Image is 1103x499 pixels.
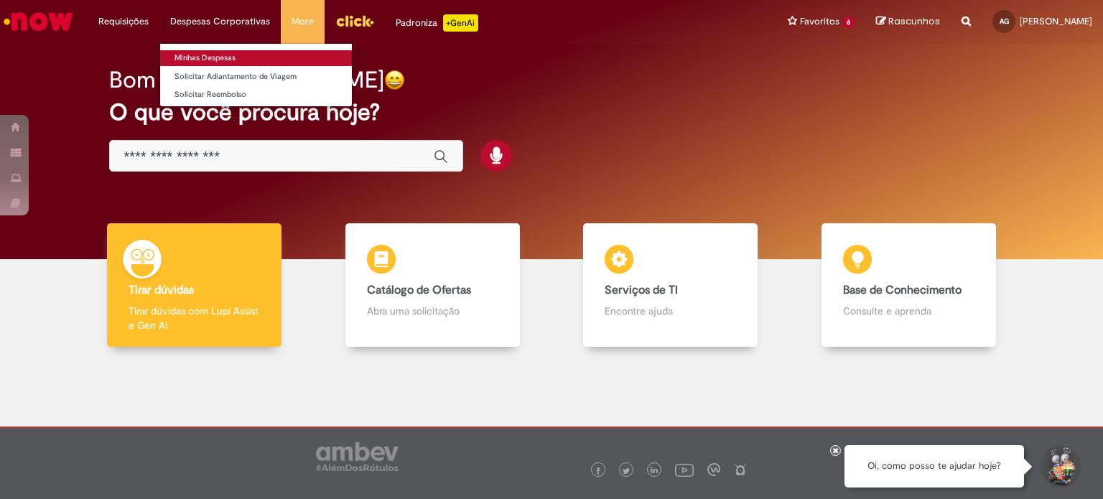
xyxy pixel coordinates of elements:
[109,67,384,93] h2: Bom dia, [PERSON_NAME]
[160,87,352,103] a: Solicitar Reembolso
[443,14,478,32] p: +GenAi
[109,100,995,125] h2: O que você procura hoje?
[75,223,314,348] a: Tirar dúvidas Tirar dúvidas com Lupi Assist e Gen Ai
[384,70,405,90] img: happy-face.png
[843,304,974,318] p: Consulte e aprenda
[159,43,353,107] ul: Despesas Corporativas
[160,50,352,66] a: Minhas Despesas
[843,283,962,297] b: Base de Conhecimento
[292,14,314,29] span: More
[367,283,471,297] b: Catálogo de Ofertas
[605,304,736,318] p: Encontre ajuda
[1020,15,1092,27] span: [PERSON_NAME]
[675,460,694,479] img: logo_footer_youtube.png
[98,14,149,29] span: Requisições
[790,223,1028,348] a: Base de Conhecimento Consulte e aprenda
[1,7,75,36] img: ServiceNow
[129,304,260,332] p: Tirar dúvidas com Lupi Assist e Gen Ai
[551,223,790,348] a: Serviços de TI Encontre ajuda
[170,14,270,29] span: Despesas Corporativas
[314,223,552,348] a: Catálogo de Ofertas Abra uma solicitação
[707,463,720,476] img: logo_footer_workplace.png
[844,445,1024,488] div: Oi, como posso te ajudar hoje?
[800,14,839,29] span: Favoritos
[605,283,678,297] b: Serviços de TI
[396,14,478,32] div: Padroniza
[129,283,194,297] b: Tirar dúvidas
[595,467,602,475] img: logo_footer_facebook.png
[367,304,498,318] p: Abra uma solicitação
[160,69,352,85] a: Solicitar Adiantamento de Viagem
[651,467,658,475] img: logo_footer_linkedin.png
[734,463,747,476] img: logo_footer_naosei.png
[623,467,630,475] img: logo_footer_twitter.png
[842,17,855,29] span: 6
[1000,17,1009,26] span: AG
[1038,445,1081,488] button: Iniciar Conversa de Suporte
[888,14,940,28] span: Rascunhos
[335,10,374,32] img: click_logo_yellow_360x200.png
[876,15,940,29] a: Rascunhos
[316,442,399,471] img: logo_footer_ambev_rotulo_gray.png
